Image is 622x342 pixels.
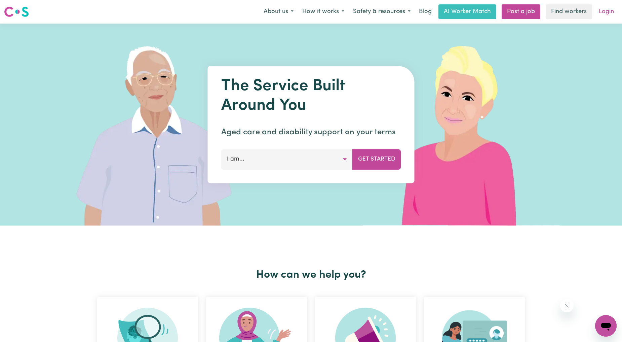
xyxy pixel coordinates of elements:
[4,4,29,20] a: Careseekers logo
[438,4,496,19] a: AI Worker Match
[502,4,540,19] a: Post a job
[93,269,529,281] h2: How can we help you?
[4,6,29,18] img: Careseekers logo
[595,4,618,19] a: Login
[560,299,574,312] iframe: Close message
[259,5,298,19] button: About us
[349,5,415,19] button: Safety & resources
[221,77,401,115] h1: The Service Built Around You
[298,5,349,19] button: How it works
[221,126,401,138] p: Aged care and disability support on your terms
[546,4,592,19] a: Find workers
[595,315,617,337] iframe: Button to launch messaging window
[221,149,353,169] button: I am...
[415,4,436,19] a: Blog
[4,5,41,10] span: Need any help?
[352,149,401,169] button: Get Started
